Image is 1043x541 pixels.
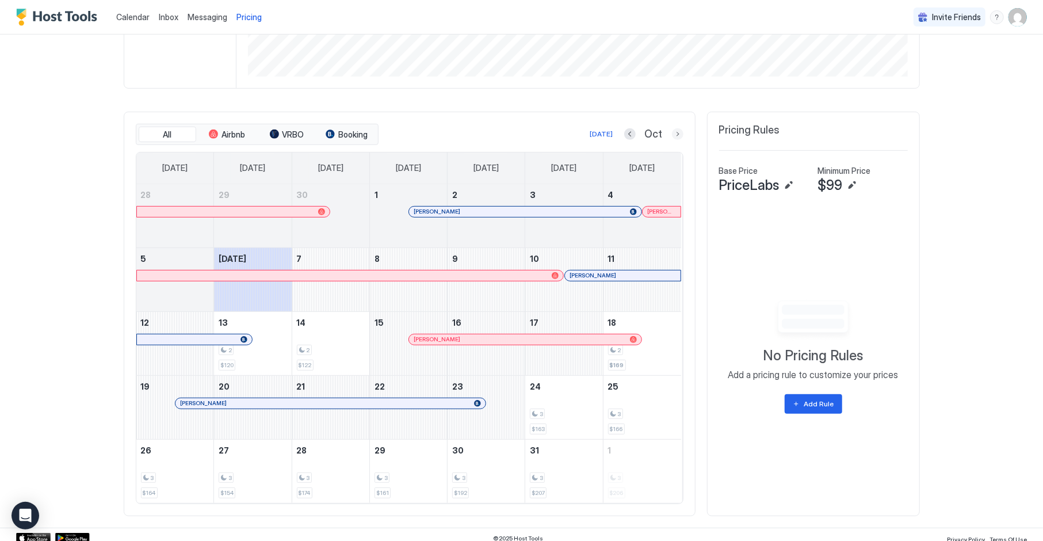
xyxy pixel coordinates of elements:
a: Sunday [151,153,199,184]
a: October 7, 2025 [292,248,369,269]
span: Pricing Rules [719,124,780,137]
button: VRBO [258,127,316,143]
td: October 17, 2025 [525,311,603,375]
a: October 27, 2025 [214,440,291,461]
span: $154 [220,489,234,497]
span: 3 [151,474,154,482]
span: [DATE] [552,163,577,173]
span: 9 [452,254,458,264]
td: October 7, 2025 [292,247,369,311]
span: 20 [219,382,230,391]
button: Booking [318,127,376,143]
span: $161 [376,489,389,497]
button: Next month [672,128,683,140]
span: 27 [219,445,229,455]
span: 3 [384,474,388,482]
span: Airbnb [221,129,245,140]
td: October 24, 2025 [525,375,603,439]
a: October 16, 2025 [448,312,525,333]
td: October 23, 2025 [448,375,525,439]
span: 19 [141,382,150,391]
a: October 13, 2025 [214,312,291,333]
span: 3 [228,474,232,482]
span: No Pricing Rules [763,347,864,364]
span: 14 [297,318,306,327]
span: 11 [608,254,615,264]
td: October 10, 2025 [525,247,603,311]
button: All [139,127,196,143]
span: 30 [452,445,464,455]
td: October 9, 2025 [448,247,525,311]
span: $166 [610,425,623,433]
div: menu [990,10,1004,24]
a: October 25, 2025 [603,376,681,397]
span: 7 [297,254,302,264]
span: 22 [375,382,385,391]
a: Tuesday [307,153,355,184]
a: October 1, 2025 [370,184,447,205]
span: [DATE] [396,163,421,173]
div: Add Rule [804,399,834,409]
span: 29 [219,190,230,200]
span: 30 [297,190,308,200]
span: [PERSON_NAME] [414,336,460,343]
span: $169 [610,361,624,369]
a: Calendar [116,11,150,23]
button: Add Rule [785,394,842,414]
div: Empty image [763,298,863,342]
a: Monday [228,153,277,184]
a: October 14, 2025 [292,312,369,333]
span: 10 [530,254,539,264]
span: $122 [299,361,312,369]
td: October 2, 2025 [448,184,525,248]
span: $207 [532,489,545,497]
span: PriceLabs [719,177,780,194]
span: 2 [307,346,310,354]
button: Edit [845,178,859,192]
a: Saturday [618,153,666,184]
td: October 19, 2025 [136,375,214,439]
a: Host Tools Logo [16,9,102,26]
span: Base Price [719,166,758,176]
span: 2 [228,346,232,354]
a: October 17, 2025 [525,312,602,333]
span: Add a pricing rule to customize your prices [728,369,899,380]
a: October 11, 2025 [603,248,681,269]
div: [PERSON_NAME] [414,336,637,343]
span: Minimum Price [818,166,871,176]
span: [PERSON_NAME] [414,208,460,215]
div: [PERSON_NAME] [570,272,676,279]
td: October 15, 2025 [369,311,447,375]
span: 23 [452,382,463,391]
span: [DATE] [162,163,188,173]
td: September 29, 2025 [214,184,292,248]
a: October 3, 2025 [525,184,602,205]
span: All [163,129,171,140]
a: October 24, 2025 [525,376,602,397]
span: 31 [530,445,539,455]
div: Open Intercom Messenger [12,502,39,529]
span: [PERSON_NAME] [647,208,675,215]
span: 3 [530,190,536,200]
td: October 30, 2025 [448,439,525,503]
a: October 19, 2025 [136,376,214,397]
td: October 28, 2025 [292,439,369,503]
td: October 31, 2025 [525,439,603,503]
button: [DATE] [589,127,615,141]
a: September 30, 2025 [292,184,369,205]
span: VRBO [282,129,304,140]
span: 21 [297,382,305,391]
td: October 11, 2025 [603,247,681,311]
div: [PERSON_NAME] [414,208,637,215]
span: 3 [307,474,310,482]
a: October 9, 2025 [448,248,525,269]
span: 15 [375,318,384,327]
a: October 4, 2025 [603,184,681,205]
a: Inbox [159,11,178,23]
td: October 20, 2025 [214,375,292,439]
button: Previous month [624,128,636,140]
td: October 1, 2025 [369,184,447,248]
span: 2 [452,190,457,200]
a: October 30, 2025 [448,440,525,461]
span: [PERSON_NAME] [180,399,227,407]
